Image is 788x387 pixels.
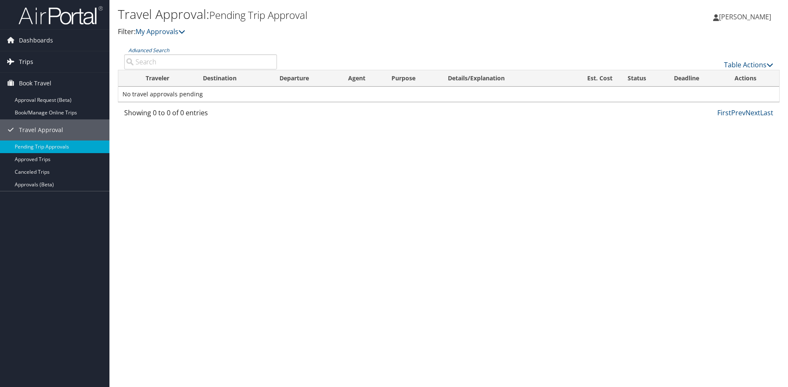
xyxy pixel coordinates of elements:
a: First [717,108,731,117]
th: Status: activate to sort column ascending [620,70,666,87]
a: Advanced Search [128,47,169,54]
p: Filter: [118,27,559,37]
th: Traveler: activate to sort column ascending [138,70,195,87]
span: Trips [19,51,33,72]
th: Purpose [384,70,440,87]
input: Advanced Search [124,54,277,69]
th: Agent [341,70,384,87]
small: Pending Trip Approval [209,8,307,22]
div: Showing 0 to 0 of 0 entries [124,108,277,122]
th: Deadline: activate to sort column descending [666,70,727,87]
a: Prev [731,108,745,117]
td: No travel approvals pending [118,87,779,102]
a: Next [745,108,760,117]
span: [PERSON_NAME] [719,12,771,21]
a: My Approvals [136,27,185,36]
a: Last [760,108,773,117]
th: Details/Explanation [440,70,562,87]
span: Travel Approval [19,119,63,140]
span: Book Travel [19,73,51,94]
a: Table Actions [724,60,773,69]
img: airportal-logo.png [19,5,103,25]
span: Dashboards [19,30,53,51]
h1: Travel Approval: [118,5,559,23]
th: Departure: activate to sort column ascending [272,70,341,87]
th: Actions [727,70,779,87]
th: Destination: activate to sort column ascending [195,70,272,87]
a: [PERSON_NAME] [713,4,780,29]
th: Est. Cost: activate to sort column ascending [562,70,620,87]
